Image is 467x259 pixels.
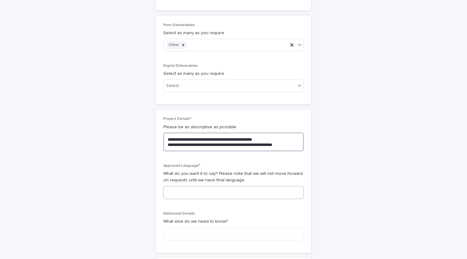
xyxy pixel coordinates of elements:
[163,124,304,130] p: Please be as descriptive as possible.
[163,164,200,168] span: Approved Language
[163,212,195,216] span: Additional Details
[163,218,304,225] p: What else do we need to know?
[167,41,180,49] div: Other
[163,64,198,68] span: Digital Deliverables
[163,30,304,36] p: Select as many as you require.
[163,70,304,77] p: Select as many as you require.
[166,83,182,89] div: Select...
[163,170,304,184] p: What do you want it to say? Please note that we will not move forward on requests until we have f...
[163,23,195,27] span: Print Deliverables
[163,117,192,121] span: Project Details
